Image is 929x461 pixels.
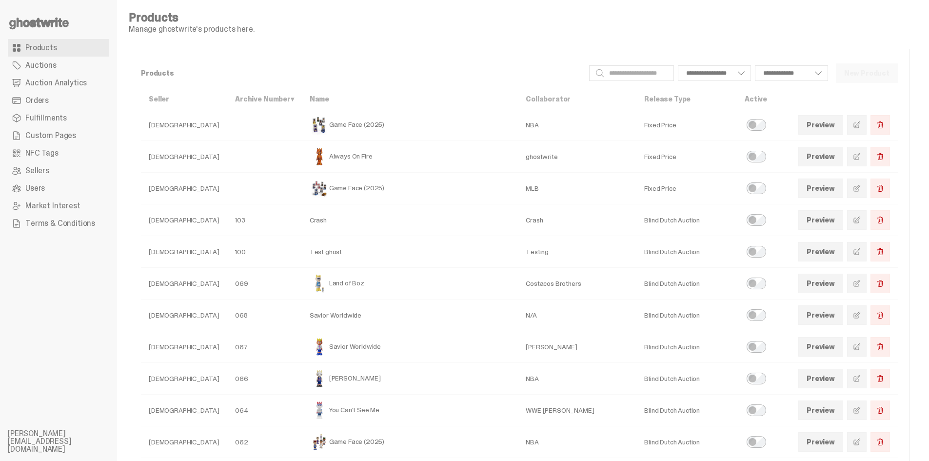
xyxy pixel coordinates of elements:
[141,300,227,331] td: [DEMOGRAPHIC_DATA]
[141,70,581,77] p: Products
[129,25,255,33] p: Manage ghostwrite's products here.
[25,79,87,87] span: Auction Analytics
[798,242,843,261] a: Preview
[8,162,109,180] a: Sellers
[8,430,125,453] li: [PERSON_NAME][EMAIL_ADDRESS][DOMAIN_NAME]
[798,432,843,452] a: Preview
[870,337,890,357] button: Delete Product
[302,300,518,331] td: Savior Worldwide
[310,337,329,357] img: Savior Worldwide
[870,147,890,166] button: Delete Product
[518,331,636,363] td: [PERSON_NAME]
[636,236,737,268] td: Blind Dutch Auction
[8,39,109,57] a: Products
[518,89,636,109] th: Collaborator
[141,173,227,204] td: [DEMOGRAPHIC_DATA]
[518,426,636,458] td: NBA
[310,274,329,293] img: Land of Boz
[302,331,518,363] td: Savior Worldwide
[798,179,843,198] a: Preview
[25,184,45,192] span: Users
[235,95,294,103] a: Archive Number▾
[141,141,227,173] td: [DEMOGRAPHIC_DATA]
[8,57,109,74] a: Auctions
[25,61,57,69] span: Auctions
[302,268,518,300] td: Land of Boz
[518,109,636,141] td: NBA
[518,141,636,173] td: ghostwrite
[227,331,302,363] td: 067
[302,363,518,395] td: [PERSON_NAME]
[25,114,67,122] span: Fulfillments
[310,147,329,166] img: Always On Fire
[227,268,302,300] td: 069
[870,369,890,388] button: Delete Product
[636,363,737,395] td: Blind Dutch Auction
[870,210,890,230] button: Delete Product
[636,204,737,236] td: Blind Dutch Auction
[310,401,329,420] img: You Can't See Me
[636,141,737,173] td: Fixed Price
[310,179,329,198] img: Game Face (2025)
[798,274,843,293] a: Preview
[25,132,76,140] span: Custom Pages
[798,147,843,166] a: Preview
[636,109,737,141] td: Fixed Price
[310,115,329,135] img: Game Face (2025)
[141,363,227,395] td: [DEMOGRAPHIC_DATA]
[870,401,890,420] button: Delete Product
[25,97,49,104] span: Orders
[141,331,227,363] td: [DEMOGRAPHIC_DATA]
[870,179,890,198] button: Delete Product
[302,141,518,173] td: Always On Fire
[302,426,518,458] td: Game Face (2025)
[302,109,518,141] td: Game Face (2025)
[8,144,109,162] a: NFC Tags
[291,95,294,103] span: ▾
[129,12,255,23] h4: Products
[8,74,109,92] a: Auction Analytics
[798,210,843,230] a: Preview
[8,215,109,232] a: Terms & Conditions
[8,109,109,127] a: Fulfillments
[302,89,518,109] th: Name
[8,127,109,144] a: Custom Pages
[870,242,890,261] button: Delete Product
[227,363,302,395] td: 066
[141,236,227,268] td: [DEMOGRAPHIC_DATA]
[25,149,59,157] span: NFC Tags
[518,204,636,236] td: Crash
[518,173,636,204] td: MLB
[636,331,737,363] td: Blind Dutch Auction
[870,305,890,325] button: Delete Product
[25,44,57,52] span: Products
[141,395,227,426] td: [DEMOGRAPHIC_DATA]
[518,300,636,331] td: N/A
[302,395,518,426] td: You Can't See Me
[310,432,329,452] img: Game Face (2025)
[227,300,302,331] td: 068
[141,89,227,109] th: Seller
[636,268,737,300] td: Blind Dutch Auction
[8,197,109,215] a: Market Interest
[798,337,843,357] a: Preview
[141,204,227,236] td: [DEMOGRAPHIC_DATA]
[310,369,329,388] img: Eminem
[518,395,636,426] td: WWE [PERSON_NAME]
[302,173,518,204] td: Game Face (2025)
[636,89,737,109] th: Release Type
[227,236,302,268] td: 100
[8,180,109,197] a: Users
[302,236,518,268] td: Test ghost
[141,268,227,300] td: [DEMOGRAPHIC_DATA]
[798,369,843,388] a: Preview
[25,202,80,210] span: Market Interest
[141,109,227,141] td: [DEMOGRAPHIC_DATA]
[25,220,95,227] span: Terms & Conditions
[636,300,737,331] td: Blind Dutch Auction
[227,204,302,236] td: 103
[8,92,109,109] a: Orders
[745,95,767,103] a: Active
[798,115,843,135] a: Preview
[227,395,302,426] td: 064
